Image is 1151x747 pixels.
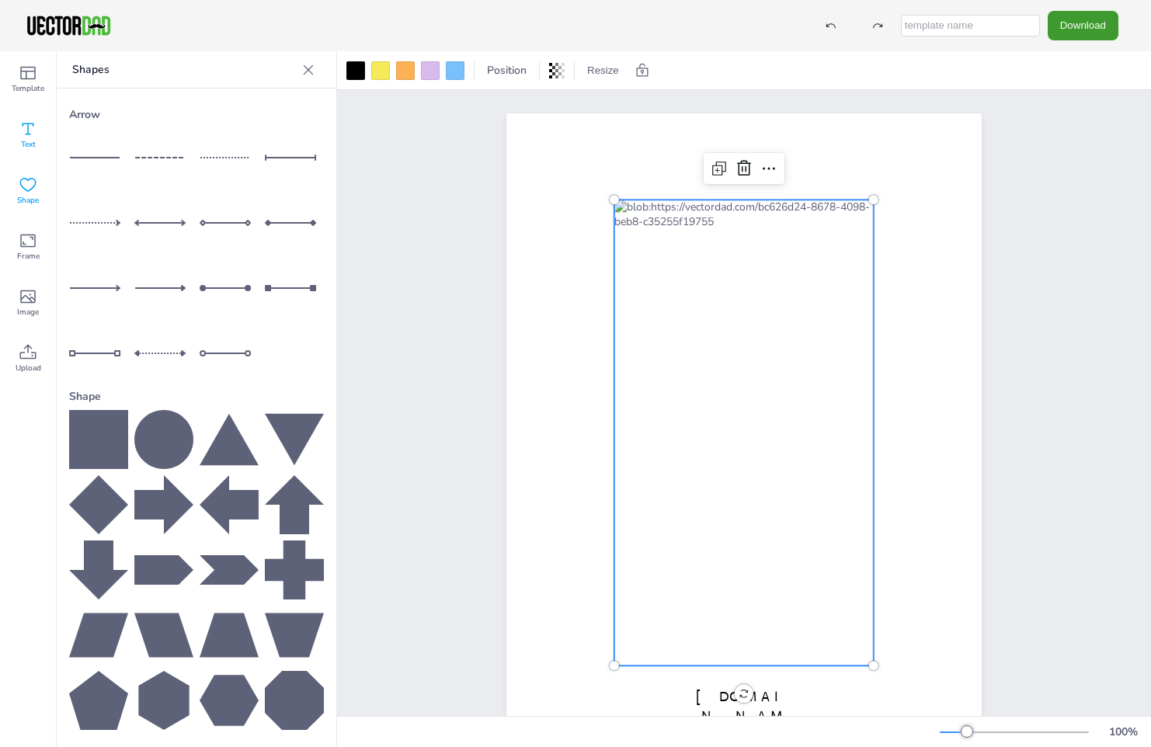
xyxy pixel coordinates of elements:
[581,58,625,83] button: Resize
[696,688,792,744] span: [DOMAIN_NAME]
[72,51,296,89] p: Shapes
[69,383,324,410] div: Shape
[21,138,36,151] span: Text
[1104,724,1142,739] div: 100 %
[69,101,324,128] div: Arrow
[12,82,44,95] span: Template
[901,15,1040,36] input: template name
[1048,11,1118,40] button: Download
[16,362,41,374] span: Upload
[25,14,113,37] img: VectorDad-1.png
[17,306,39,318] span: Image
[17,250,40,262] span: Frame
[484,63,530,78] span: Position
[17,194,39,207] span: Shape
